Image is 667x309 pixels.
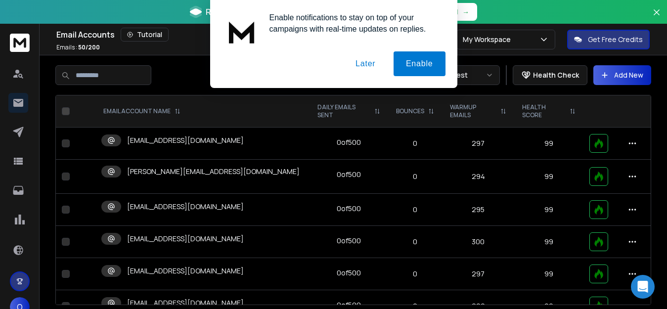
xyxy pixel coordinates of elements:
td: 300 [442,226,515,258]
p: DAILY EMAILS SENT [317,103,370,119]
p: [PERSON_NAME][EMAIL_ADDRESS][DOMAIN_NAME] [127,167,300,177]
p: 0 [394,237,436,247]
td: 294 [442,160,515,194]
p: [EMAIL_ADDRESS][DOMAIN_NAME] [127,266,244,276]
img: notification icon [222,12,262,51]
td: 99 [514,194,583,226]
p: [EMAIL_ADDRESS][DOMAIN_NAME] [127,135,244,145]
td: 297 [442,128,515,160]
p: [EMAIL_ADDRESS][DOMAIN_NAME] [127,234,244,244]
div: 0 of 500 [337,137,361,147]
p: 0 [394,172,436,181]
td: 295 [442,194,515,226]
td: 99 [514,226,583,258]
td: 99 [514,160,583,194]
td: 99 [514,258,583,290]
div: Open Intercom Messenger [631,275,655,299]
button: Later [343,51,388,76]
div: Enable notifications to stay on top of your campaigns with real-time updates on replies. [262,12,445,35]
div: 0 of 500 [337,268,361,278]
p: BOUNCES [396,107,424,115]
p: HEALTH SCORE [522,103,566,119]
div: 0 of 500 [337,170,361,179]
p: [EMAIL_ADDRESS][DOMAIN_NAME] [127,202,244,212]
div: 0 of 500 [337,236,361,246]
p: 0 [394,138,436,148]
p: 0 [394,205,436,215]
div: EMAIL ACCOUNT NAME [103,107,180,115]
p: WARMUP EMAILS [450,103,497,119]
div: 0 of 500 [337,204,361,214]
td: 99 [514,128,583,160]
button: Enable [394,51,445,76]
p: 0 [394,269,436,279]
p: [EMAIL_ADDRESS][DOMAIN_NAME] [127,298,244,308]
td: 297 [442,258,515,290]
